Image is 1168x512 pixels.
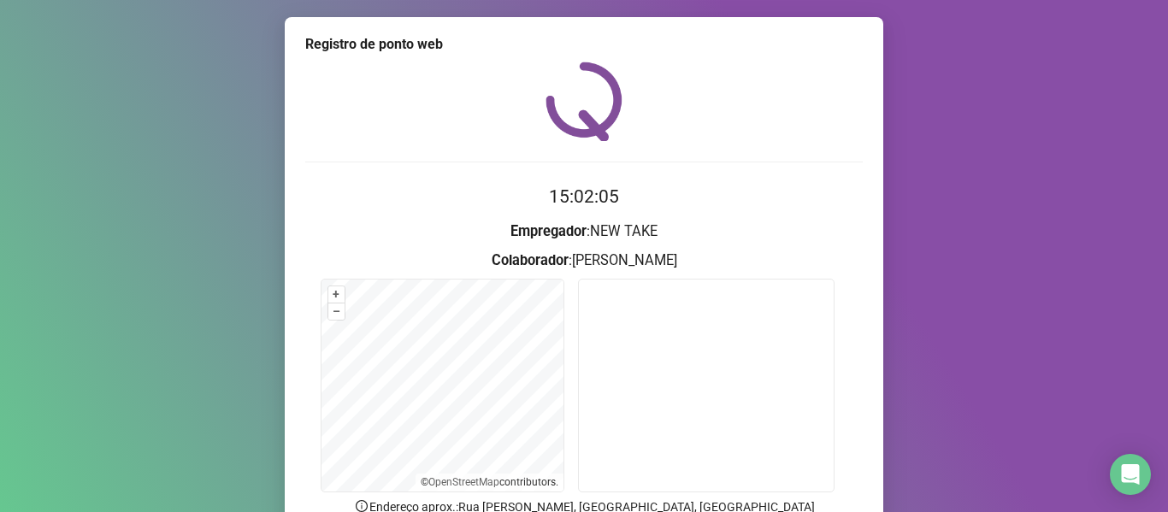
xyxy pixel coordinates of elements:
[305,250,863,272] h3: : [PERSON_NAME]
[492,252,569,268] strong: Colaborador
[421,476,558,488] li: © contributors.
[510,223,587,239] strong: Empregador
[549,186,619,207] time: 15:02:05
[546,62,622,141] img: QRPoint
[305,34,863,55] div: Registro de ponto web
[428,476,499,488] a: OpenStreetMap
[328,303,345,320] button: –
[328,286,345,303] button: +
[305,221,863,243] h3: : NEW TAKE
[1110,454,1151,495] div: Open Intercom Messenger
